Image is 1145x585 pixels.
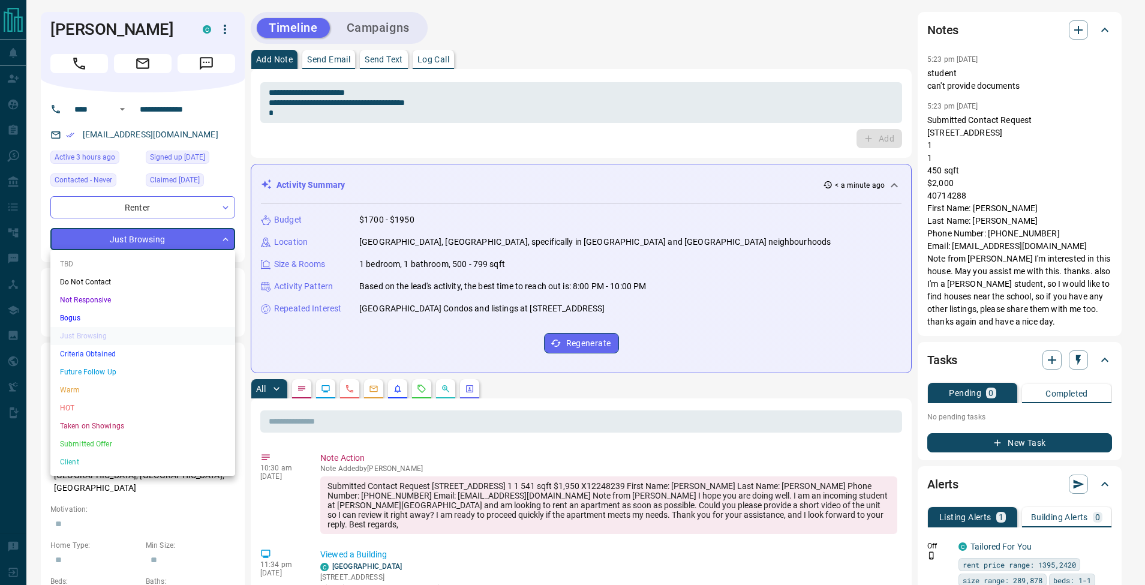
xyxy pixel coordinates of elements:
[50,309,235,327] li: Bogus
[50,291,235,309] li: Not Responsive
[50,255,235,273] li: TBD
[50,345,235,363] li: Criteria Obtained
[50,381,235,399] li: Warm
[50,417,235,435] li: Taken on Showings
[50,363,235,381] li: Future Follow Up
[50,273,235,291] li: Do Not Contact
[50,399,235,417] li: HOT
[50,453,235,471] li: Client
[50,435,235,453] li: Submitted Offer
